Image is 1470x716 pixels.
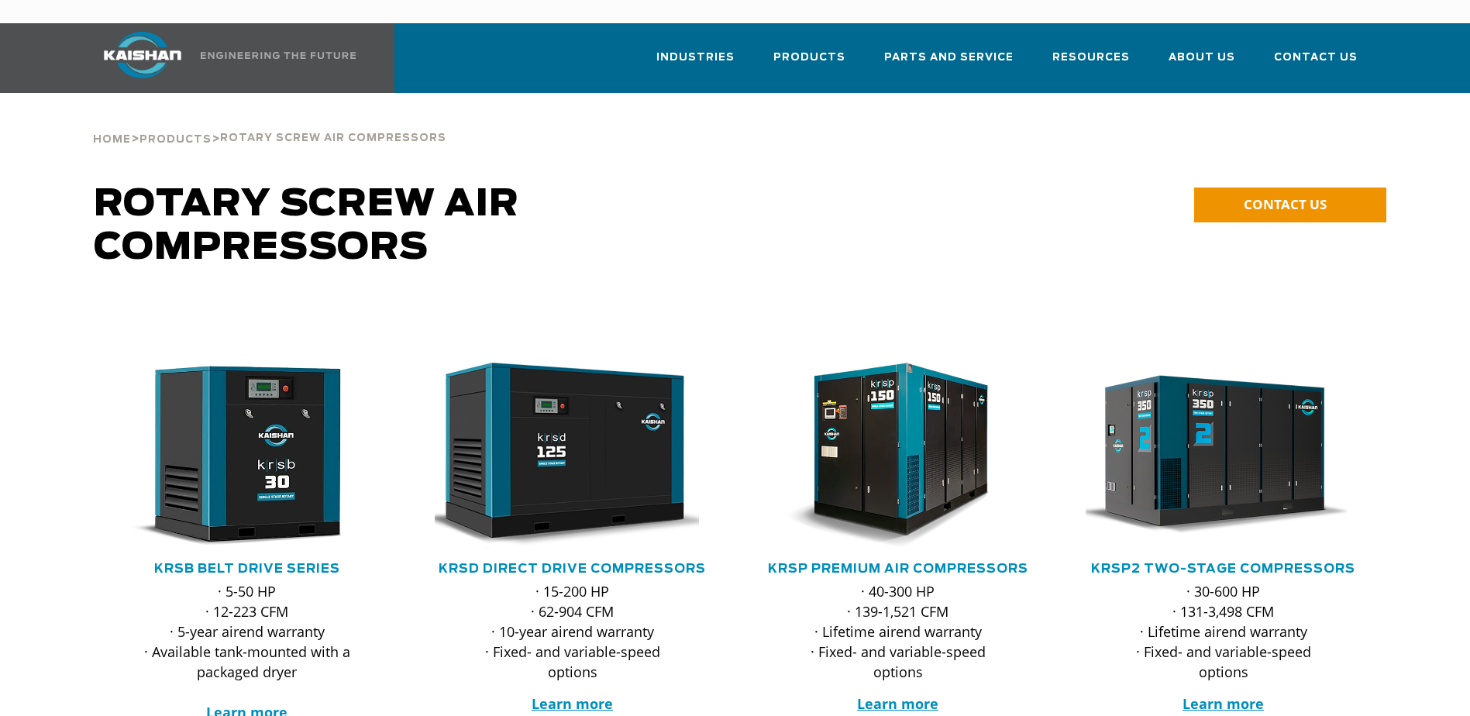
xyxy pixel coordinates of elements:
[656,37,735,90] a: Industries
[139,132,212,146] a: Products
[773,37,845,90] a: Products
[1194,188,1386,222] a: CONTACT US
[749,363,1024,549] img: krsp150
[532,694,613,713] a: Learn more
[435,363,711,549] div: krsd125
[1086,363,1362,549] div: krsp350
[1169,37,1235,90] a: About Us
[1091,563,1355,575] a: KRSP2 Two-Stage Compressors
[884,37,1014,90] a: Parts and Service
[1274,49,1358,67] span: Contact Us
[154,563,340,575] a: KRSB Belt Drive Series
[1274,37,1358,90] a: Contact Us
[98,363,374,549] img: krsb30
[768,563,1028,575] a: KRSP Premium Air Compressors
[109,363,385,549] div: krsb30
[466,581,680,682] p: · 15-200 HP · 62-904 CFM · 10-year airend warranty · Fixed- and variable-speed options
[93,93,446,152] div: > >
[1117,581,1331,682] p: · 30-600 HP · 131-3,498 CFM · Lifetime airend warranty · Fixed- and variable-speed options
[1052,49,1130,67] span: Resources
[760,363,1036,549] div: krsp150
[1183,694,1264,713] a: Learn more
[93,132,131,146] a: Home
[84,23,359,93] a: Kaishan USA
[423,363,699,549] img: krsd125
[220,133,446,143] span: Rotary Screw Air Compressors
[791,581,1005,682] p: · 40-300 HP · 139-1,521 CFM · Lifetime airend warranty · Fixed- and variable-speed options
[439,563,706,575] a: KRSD Direct Drive Compressors
[773,49,845,67] span: Products
[139,135,212,145] span: Products
[1052,37,1130,90] a: Resources
[884,49,1014,67] span: Parts and Service
[94,186,519,267] span: Rotary Screw Air Compressors
[93,135,131,145] span: Home
[201,52,356,59] img: Engineering the future
[656,49,735,67] span: Industries
[1244,195,1327,213] span: CONTACT US
[1169,49,1235,67] span: About Us
[857,694,938,713] a: Learn more
[84,32,201,78] img: kaishan logo
[1074,363,1350,549] img: krsp350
